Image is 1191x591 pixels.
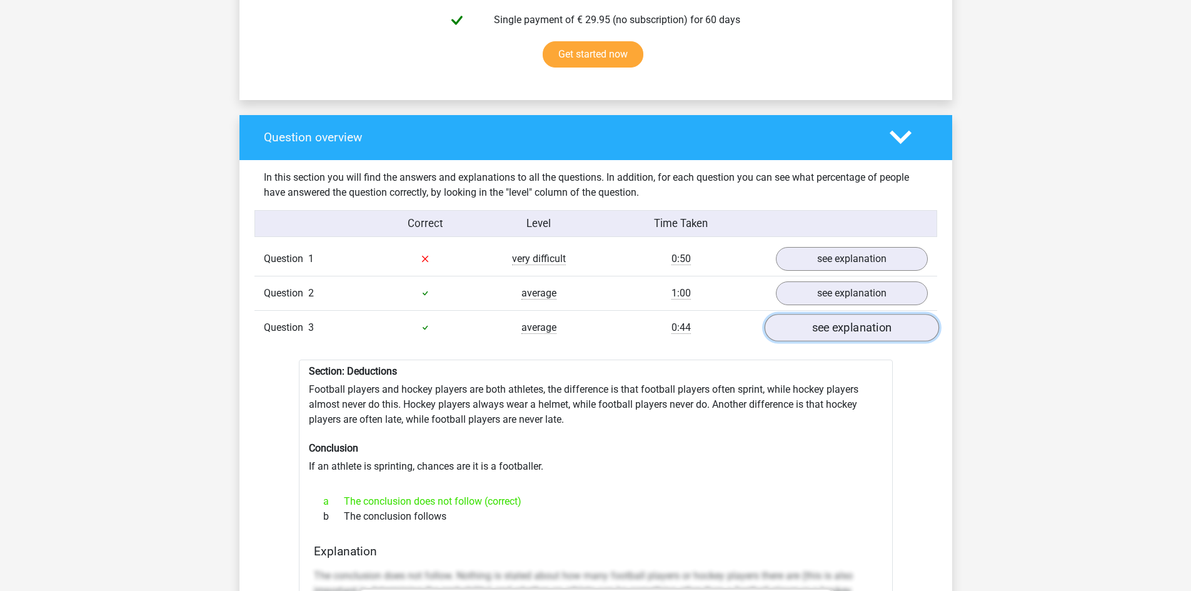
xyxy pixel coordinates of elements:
[264,251,308,266] span: Question
[671,321,691,334] span: 0:44
[308,287,314,299] span: 2
[521,321,556,334] span: average
[595,216,766,231] div: Time Taken
[671,253,691,265] span: 0:50
[764,314,938,341] a: see explanation
[521,287,556,300] span: average
[776,247,928,271] a: see explanation
[308,253,314,265] span: 1
[309,365,883,377] h6: Section: Deductions
[264,320,308,335] span: Question
[323,509,344,524] span: b
[309,442,883,454] h6: Conclusion
[314,544,878,558] h4: Explanation
[482,216,596,231] div: Level
[314,509,878,524] div: The conclusion follows
[264,286,308,301] span: Question
[671,287,691,300] span: 1:00
[264,130,871,144] h4: Question overview
[543,41,643,68] a: Get started now
[776,281,928,305] a: see explanation
[314,494,878,509] div: The conclusion does not follow (correct)
[512,253,566,265] span: very difficult
[323,494,344,509] span: a
[368,216,482,231] div: Correct
[308,321,314,333] span: 3
[254,170,937,200] div: In this section you will find the answers and explanations to all the questions. In addition, for...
